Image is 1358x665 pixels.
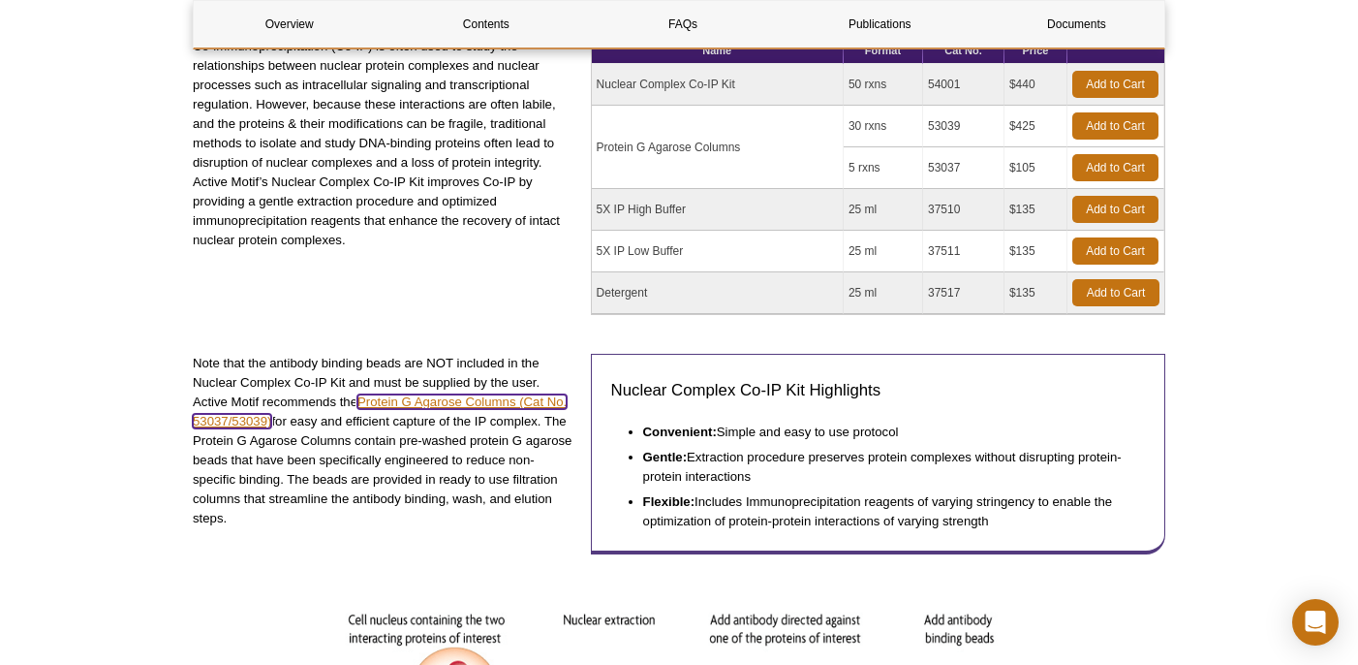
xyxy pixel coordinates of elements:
td: 53039 [923,106,1004,147]
td: Protein G Agarose Columns [592,106,844,189]
td: 50 rxns [844,64,923,106]
td: 37517 [923,272,1004,314]
td: $135 [1004,272,1067,314]
th: Format [844,38,923,64]
a: Overview [194,1,385,47]
li: Simple and easy to use protocol [643,417,1127,442]
td: 37510 [923,189,1004,231]
a: Publications [785,1,975,47]
a: Add to Cart [1072,237,1158,265]
a: Add to Cart [1072,154,1158,181]
td: 25 ml [844,189,923,231]
td: Detergent [592,272,844,314]
a: FAQs [587,1,778,47]
li: Extraction procedure preserves protein complexes without disrupting protein-protein interactions [643,442,1127,487]
td: 25 ml [844,272,923,314]
th: Price [1004,38,1067,64]
td: 30 rxns [844,106,923,147]
li: Includes Immunoprecipitation reagents of varying stringency to enable the optimization of protein... [643,487,1127,531]
td: 53037 [923,147,1004,189]
td: 5X IP Low Buffer [592,231,844,272]
td: 5X IP High Buffer [592,189,844,231]
td: 54001 [923,64,1004,106]
td: $440 [1004,64,1067,106]
strong: Convenient: [643,425,717,439]
p: Co-immunoprecipitation (Co-IP) is often used to study the relationships between nuclear protein c... [193,37,576,250]
td: Nuclear Complex Co-IP Kit [592,64,844,106]
td: 5 rxns [844,147,923,189]
strong: Gentle: [643,450,687,464]
td: $135 [1004,189,1067,231]
td: 37511 [923,231,1004,272]
th: Cat No. [923,38,1004,64]
a: Protein G Agarose Columns (Cat No. 53037/53039) [193,395,567,428]
strong: Flexible: [643,494,695,509]
td: $425 [1004,106,1067,147]
a: Add to Cart [1072,112,1158,140]
p: Note that the antibody binding beads are NOT included in the Nuclear Complex Co-IP Kit and must b... [193,354,576,528]
td: $105 [1004,147,1067,189]
a: Add to Cart [1072,71,1158,98]
a: Add to Cart [1072,279,1159,306]
a: Documents [981,1,1172,47]
td: $135 [1004,231,1067,272]
h3: Nuclear Complex Co-IP Kit Highlights [611,379,1145,402]
div: Open Intercom Messenger [1292,599,1339,646]
a: Add to Cart [1072,196,1158,223]
td: 25 ml [844,231,923,272]
th: Name [592,38,844,64]
a: Contents [390,1,581,47]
